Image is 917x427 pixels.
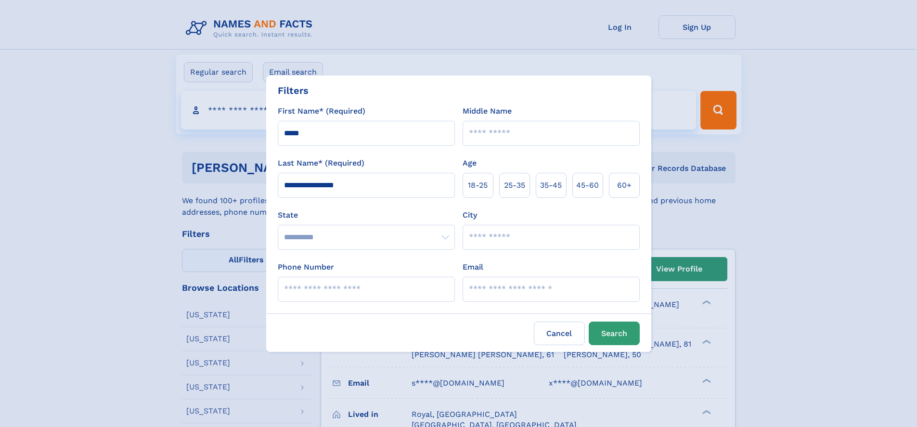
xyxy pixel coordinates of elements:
label: First Name* (Required) [278,105,365,117]
label: Age [463,157,477,169]
label: Phone Number [278,261,334,273]
label: Last Name* (Required) [278,157,364,169]
div: Filters [278,83,309,98]
label: Middle Name [463,105,512,117]
span: 60+ [617,180,632,191]
label: Cancel [534,322,585,345]
span: 35‑45 [540,180,562,191]
span: 45‑60 [576,180,599,191]
label: Email [463,261,483,273]
span: 25‑35 [504,180,525,191]
label: City [463,209,477,221]
span: 18‑25 [468,180,488,191]
label: State [278,209,455,221]
button: Search [589,322,640,345]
